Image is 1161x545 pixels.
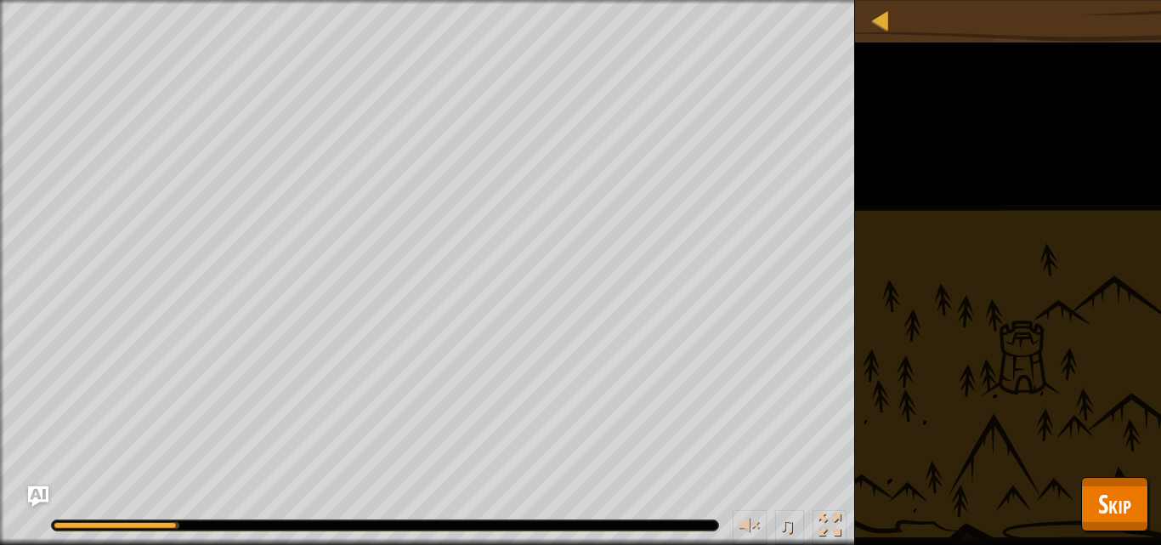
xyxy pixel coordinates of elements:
button: Toggle fullscreen [813,510,847,545]
button: ♫ [775,510,804,545]
button: Ask AI [28,486,48,507]
span: Skip [1098,486,1131,521]
button: Adjust volume [733,510,767,545]
button: Skip [1081,477,1148,531]
span: ♫ [779,513,796,538]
